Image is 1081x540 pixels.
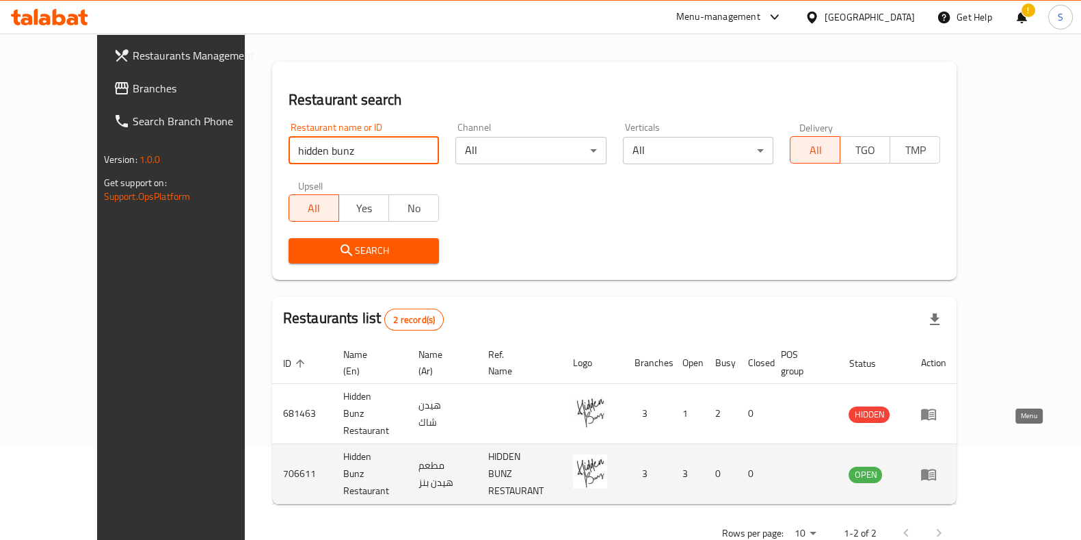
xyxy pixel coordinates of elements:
span: 2 record(s) [385,313,443,326]
table: enhanced table [272,342,957,504]
td: 3 [671,444,704,504]
div: HIDDEN [849,407,890,423]
h2: Restaurants list [283,308,444,331]
span: Get support on: [104,174,167,192]
td: Hidden Bunz Restaurant [332,444,408,504]
span: Ref. Name [488,346,546,379]
span: Yes [345,198,384,218]
th: Action [909,342,957,384]
div: All [623,137,773,164]
td: 0 [737,444,770,504]
td: هيدن شاك [407,384,477,444]
button: No [388,194,439,222]
span: POS group [781,346,822,379]
span: TMP [896,140,935,160]
button: Search [289,238,439,263]
img: Hidden Bunz Restaurant [573,394,607,428]
td: HIDDEN BUNZ RESTAURANT [477,444,562,504]
div: Menu-management [676,9,760,25]
button: All [289,194,339,222]
th: Closed [737,342,770,384]
input: Search for restaurant name or ID.. [289,137,439,164]
td: 681463 [272,384,332,444]
a: Branches [103,72,278,105]
span: 1.0.0 [139,151,161,168]
th: Open [671,342,704,384]
span: Status [849,355,893,372]
label: Upsell [298,181,323,190]
th: Logo [562,342,624,384]
button: TMP [890,136,940,164]
td: 3 [624,384,671,444]
button: TGO [840,136,890,164]
th: Branches [624,342,671,384]
span: OPEN [849,467,882,483]
td: 1 [671,384,704,444]
span: S [1058,10,1063,25]
div: All [455,137,606,164]
button: All [790,136,840,164]
span: No [395,198,433,218]
div: Export file [918,303,951,336]
button: Yes [338,194,389,222]
td: 0 [704,444,737,504]
h2: Restaurant search [289,90,941,110]
a: Support.OpsPlatform [104,188,191,205]
div: [GEOGRAPHIC_DATA] [825,10,915,25]
div: Menu [920,406,946,422]
span: Version: [104,151,137,168]
td: 706611 [272,444,332,504]
span: Restaurants Management [133,47,267,64]
span: TGO [846,140,885,160]
span: Search [299,242,428,259]
span: All [796,140,835,160]
img: Hidden Bunz Restaurant [573,454,607,489]
td: 3 [624,444,671,504]
span: ID [283,355,309,372]
td: 0 [737,384,770,444]
span: Name (Ar) [418,346,460,379]
span: Name (En) [343,346,391,379]
a: Restaurants Management [103,39,278,72]
label: Delivery [799,123,833,132]
td: مطعم هيدن بنز [407,444,477,504]
td: 2 [704,384,737,444]
span: HIDDEN [849,407,890,422]
span: Search Branch Phone [133,113,267,129]
th: Busy [704,342,737,384]
span: All [295,198,334,218]
td: Hidden Bunz Restaurant [332,384,408,444]
a: Search Branch Phone [103,105,278,138]
span: Branches [133,80,267,97]
div: Total records count [384,309,444,331]
div: OPEN [849,467,882,483]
